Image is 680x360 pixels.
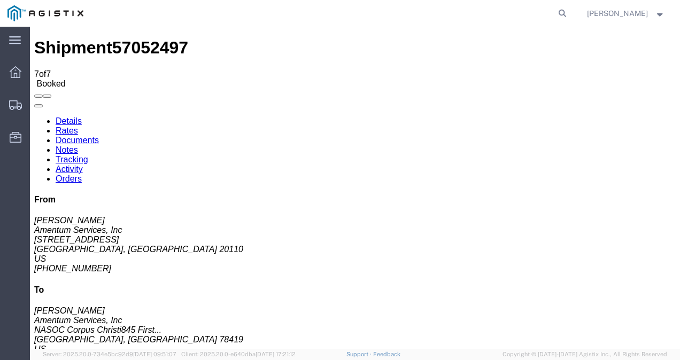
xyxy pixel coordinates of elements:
span: Server: 2025.20.0-734e5bc92d9 [43,351,176,357]
span: US [4,318,16,327]
span: Client: 2025.20.0-e640dba [181,351,296,357]
button: [PERSON_NAME] [586,7,666,20]
iframe: FS Legacy Container [30,27,680,349]
span: [DATE] 17:21:12 [256,351,296,357]
a: Feedback [373,351,400,357]
a: Support [346,351,373,357]
address: [PERSON_NAME] Amentum Services, Inc NASOC Corpus Christi845 First... [GEOGRAPHIC_DATA], [GEOGRAPH... [4,279,646,337]
img: logo [7,5,83,21]
span: [DATE] 09:51:07 [133,351,176,357]
span: Copyright © [DATE]-[DATE] Agistix Inc., All Rights Reserved [503,350,667,359]
span: Margeaux Komornik [587,7,648,19]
